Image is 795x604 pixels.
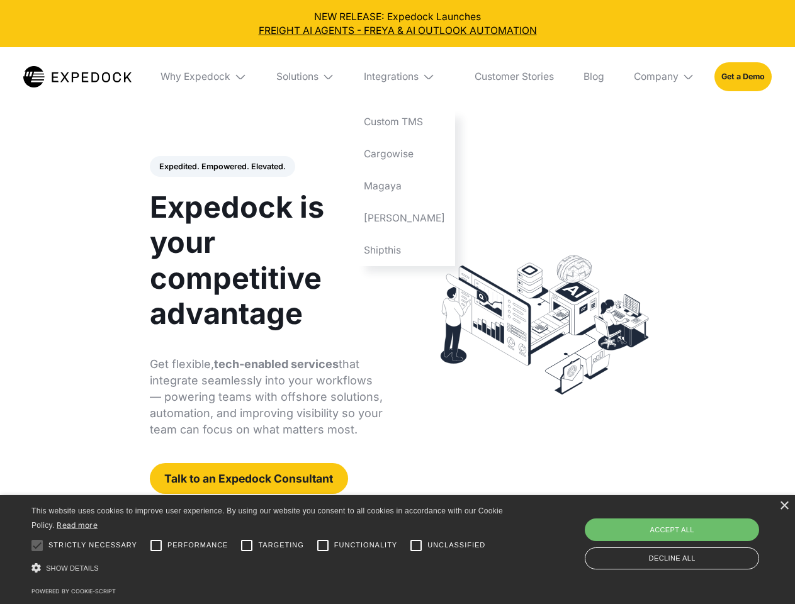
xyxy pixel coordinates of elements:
[46,564,99,572] span: Show details
[31,506,503,530] span: This website uses cookies to improve user experience. By using our website you consent to all coo...
[10,10,786,38] div: NEW RELEASE: Expedock Launches
[585,468,795,604] iframe: Chat Widget
[354,138,455,171] a: Cargowise
[354,47,455,106] div: Integrations
[276,70,319,83] div: Solutions
[354,234,455,266] a: Shipthis
[31,588,116,595] a: Powered by cookie-script
[354,106,455,138] a: Custom TMS
[214,357,339,371] strong: tech-enabled services
[354,202,455,234] a: [PERSON_NAME]
[10,24,786,38] a: FREIGHT AI AGENTS - FREYA & AI OUTLOOK AUTOMATION
[354,106,455,266] nav: Integrations
[48,540,137,551] span: Strictly necessary
[266,47,344,106] div: Solutions
[167,540,228,551] span: Performance
[151,47,257,106] div: Why Expedock
[31,560,507,577] div: Show details
[714,62,772,91] a: Get a Demo
[364,70,419,83] div: Integrations
[634,70,679,83] div: Company
[465,47,563,106] a: Customer Stories
[161,70,230,83] div: Why Expedock
[624,47,704,106] div: Company
[150,463,348,494] a: Talk to an Expedock Consultant
[150,189,383,331] h1: Expedock is your competitive advantage
[150,356,383,438] p: Get flexible, that integrate seamlessly into your workflows — powering teams with offshore soluti...
[334,540,397,551] span: Functionality
[427,540,485,551] span: Unclassified
[354,170,455,202] a: Magaya
[258,540,303,551] span: Targeting
[57,520,98,530] a: Read more
[573,47,614,106] a: Blog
